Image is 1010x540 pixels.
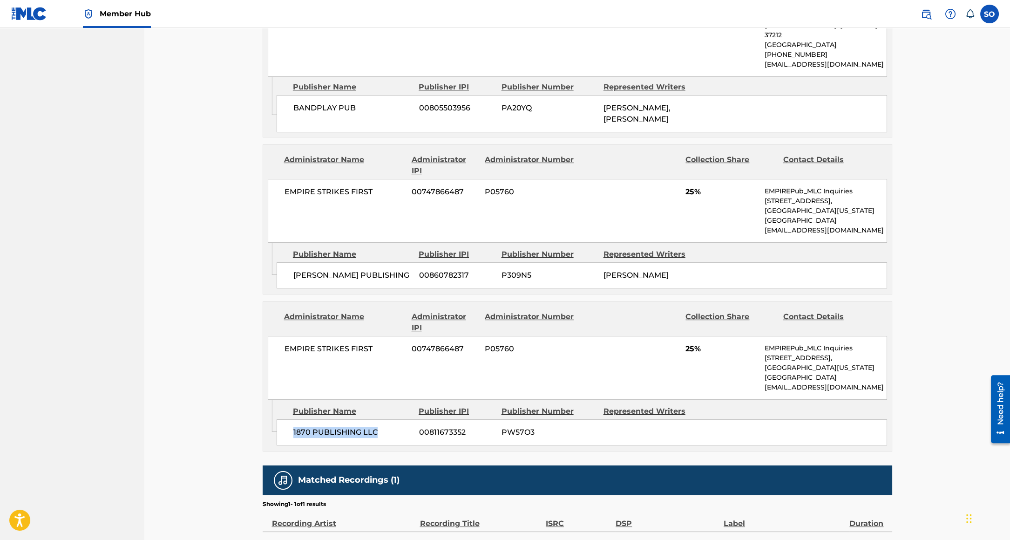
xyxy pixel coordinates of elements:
div: Administrator Name [284,311,405,334]
span: 1870 PUBLISHING LLC [293,427,412,438]
img: help [945,8,956,20]
div: Collection Share [685,311,776,334]
span: [PERSON_NAME] [603,271,669,280]
span: 00805503956 [419,103,495,114]
div: Administrator Number [485,154,575,177]
div: Drag [966,505,972,533]
div: Recording Title [420,508,541,529]
p: [PHONE_NUMBER] [765,50,886,60]
iframe: Resource Center [984,372,1010,447]
div: Represented Writers [603,406,698,417]
span: P05760 [485,343,575,355]
p: [EMAIL_ADDRESS][DOMAIN_NAME] [765,226,886,235]
p: EMPIREPub_MLC Inquiries [765,343,886,353]
p: [GEOGRAPHIC_DATA][US_STATE] [765,363,886,373]
img: Top Rightsholder [83,8,94,20]
div: Collection Share [685,154,776,177]
p: [GEOGRAPHIC_DATA] [765,216,886,226]
p: [GEOGRAPHIC_DATA][US_STATE] [765,206,886,216]
div: Notifications [965,9,975,19]
div: User Menu [980,5,999,23]
span: PA20YQ [502,103,597,114]
div: Administrator IPI [412,154,478,177]
div: Publisher Name [293,406,412,417]
div: Contact Details [783,311,874,334]
div: Label [724,508,845,529]
p: Showing 1 - 1 of 1 results [263,500,326,508]
span: 00860782317 [419,270,495,281]
p: [GEOGRAPHIC_DATA], [US_STATE] 37212 [765,21,886,40]
img: MLC Logo [11,7,47,21]
span: Member Hub [100,8,151,19]
iframe: Chat Widget [963,495,1010,540]
span: EMPIRE STRIKES FIRST [285,186,405,198]
div: Publisher IPI [419,249,495,260]
div: Administrator Number [485,311,575,334]
p: EMPIREPub_MLC Inquiries [765,186,886,196]
span: BANDPLAY PUB [293,103,412,114]
div: Publisher Number [502,82,597,93]
p: [EMAIL_ADDRESS][DOMAIN_NAME] [765,383,886,392]
span: EMPIRE STRIKES FIRST [285,343,405,355]
div: Administrator IPI [412,311,478,334]
div: Help [941,5,960,23]
span: [PERSON_NAME] PUBLISHING [293,270,412,281]
span: P309N5 [502,270,597,281]
div: Represented Writers [603,82,698,93]
p: [STREET_ADDRESS], [765,353,886,363]
div: Duration [849,508,887,529]
span: 25% [685,186,758,198]
div: ISRC [546,508,611,529]
span: 00811673352 [419,427,495,438]
span: [PERSON_NAME], [PERSON_NAME] [603,103,671,123]
span: 00747866487 [412,343,478,355]
span: P05760 [485,186,575,198]
div: Administrator Name [284,154,405,177]
p: [EMAIL_ADDRESS][DOMAIN_NAME] [765,60,886,69]
div: Represented Writers [603,249,698,260]
div: Publisher IPI [419,406,495,417]
div: Publisher Name [293,249,412,260]
div: Recording Artist [272,508,415,529]
div: Contact Details [783,154,874,177]
div: Publisher Name [293,82,412,93]
div: Publisher IPI [419,82,495,93]
span: PW57O3 [502,427,597,438]
p: [GEOGRAPHIC_DATA] [765,40,886,50]
img: Matched Recordings [278,475,289,486]
p: [GEOGRAPHIC_DATA] [765,373,886,383]
a: Public Search [917,5,935,23]
span: 00747866487 [412,186,478,198]
img: search [921,8,932,20]
p: [STREET_ADDRESS], [765,196,886,206]
div: DSP [616,508,719,529]
div: Publisher Number [502,406,597,417]
span: 25% [685,343,758,355]
div: Publisher Number [502,249,597,260]
h5: Matched Recordings (1) [298,475,400,485]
